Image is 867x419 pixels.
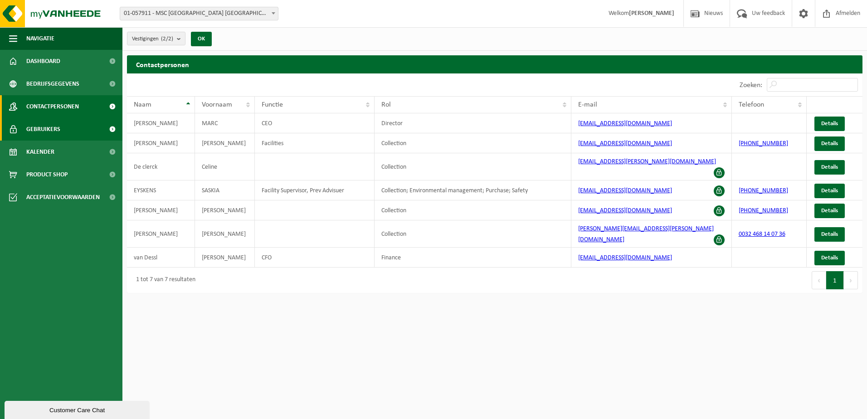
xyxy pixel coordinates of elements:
[739,231,785,238] a: 0032 468 14 07 36
[120,7,278,20] span: 01-057911 - MSC BELGIUM NV - ANTWERPEN
[195,133,255,153] td: [PERSON_NAME]
[255,133,375,153] td: Facilities
[127,133,195,153] td: [PERSON_NAME]
[629,10,674,17] strong: [PERSON_NAME]
[195,153,255,180] td: Celine
[26,118,60,141] span: Gebruikers
[821,255,838,261] span: Details
[26,163,68,186] span: Product Shop
[814,251,845,265] a: Details
[826,271,844,289] button: 1
[821,164,838,170] span: Details
[26,73,79,95] span: Bedrijfsgegevens
[578,140,672,147] a: [EMAIL_ADDRESS][DOMAIN_NAME]
[132,32,173,46] span: Vestigingen
[578,158,716,165] a: [EMAIL_ADDRESS][PERSON_NAME][DOMAIN_NAME]
[739,187,788,194] a: [PHONE_NUMBER]
[195,248,255,268] td: [PERSON_NAME]
[578,187,672,194] a: [EMAIL_ADDRESS][DOMAIN_NAME]
[740,82,762,89] label: Zoeken:
[132,272,195,288] div: 1 tot 7 van 7 resultaten
[127,55,862,73] h2: Contactpersonen
[255,180,375,200] td: Facility Supervisor, Prev Advisuer
[375,113,571,133] td: Director
[821,188,838,194] span: Details
[844,271,858,289] button: Next
[127,180,195,200] td: EYSKENS
[195,200,255,220] td: [PERSON_NAME]
[578,120,672,127] a: [EMAIL_ADDRESS][DOMAIN_NAME]
[814,204,845,218] a: Details
[814,227,845,242] a: Details
[578,225,714,243] a: [PERSON_NAME][EMAIL_ADDRESS][PERSON_NAME][DOMAIN_NAME]
[812,271,826,289] button: Previous
[120,7,278,20] span: 01-057911 - MSC BELGIUM NV - ANTWERPEN
[26,141,54,163] span: Kalender
[262,101,283,108] span: Functie
[814,136,845,151] a: Details
[127,248,195,268] td: van Dessl
[375,220,571,248] td: Collection
[26,27,54,50] span: Navigatie
[375,180,571,200] td: Collection; Environmental management; Purchase; Safety
[195,220,255,248] td: [PERSON_NAME]
[814,117,845,131] a: Details
[191,32,212,46] button: OK
[255,113,375,133] td: CEO
[26,95,79,118] span: Contactpersonen
[127,32,185,45] button: Vestigingen(2/2)
[375,133,571,153] td: Collection
[127,153,195,180] td: De clerck
[821,208,838,214] span: Details
[375,153,571,180] td: Collection
[202,101,232,108] span: Voornaam
[578,101,597,108] span: E-mail
[821,121,838,127] span: Details
[821,231,838,237] span: Details
[195,180,255,200] td: SASKIA
[814,160,845,175] a: Details
[814,184,845,198] a: Details
[375,200,571,220] td: Collection
[26,186,100,209] span: Acceptatievoorwaarden
[255,248,375,268] td: CFO
[821,141,838,146] span: Details
[134,101,151,108] span: Naam
[578,254,672,261] a: [EMAIL_ADDRESS][DOMAIN_NAME]
[578,207,672,214] a: [EMAIL_ADDRESS][DOMAIN_NAME]
[127,113,195,133] td: [PERSON_NAME]
[375,248,571,268] td: Finance
[195,113,255,133] td: MARC
[26,50,60,73] span: Dashboard
[161,36,173,42] count: (2/2)
[127,220,195,248] td: [PERSON_NAME]
[739,140,788,147] a: [PHONE_NUMBER]
[381,101,391,108] span: Rol
[739,207,788,214] a: [PHONE_NUMBER]
[127,200,195,220] td: [PERSON_NAME]
[5,399,151,419] iframe: chat widget
[739,101,764,108] span: Telefoon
